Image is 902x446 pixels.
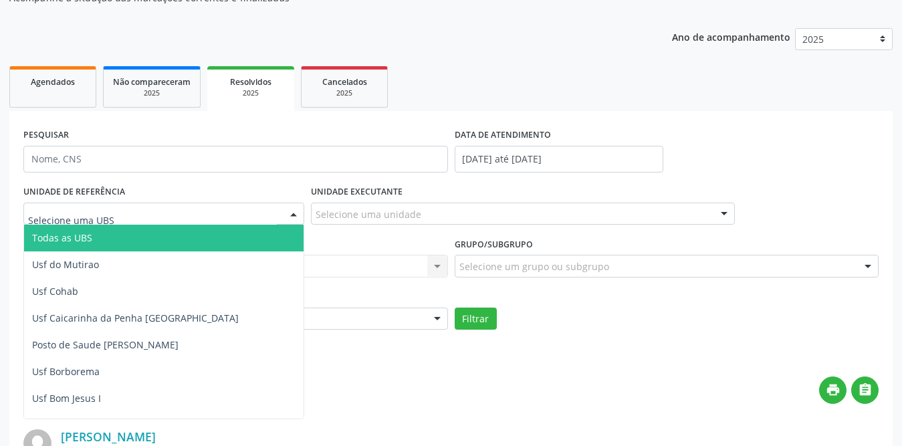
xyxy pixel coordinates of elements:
label: UNIDADE EXECUTANTE [311,182,403,203]
button: Filtrar [455,308,497,330]
a: [PERSON_NAME] [61,429,156,444]
span: Usf Borborema [32,365,100,378]
span: Resolvidos [230,76,271,88]
input: Selecione um intervalo [455,146,663,173]
div: 2025 [311,88,378,98]
label: UNIDADE DE REFERÊNCIA [23,182,125,203]
span: Todas as UBS [32,231,92,244]
span: Usf Bom Jesus I [32,392,101,405]
span: Usf Caicarinha da Penha [GEOGRAPHIC_DATA] [32,312,239,324]
span: Agendados [31,76,75,88]
div: 2025 [113,88,191,98]
button:  [851,376,879,404]
i: print [826,382,840,397]
span: Posto de Saude [PERSON_NAME] [32,338,179,351]
label: DATA DE ATENDIMENTO [455,125,551,146]
span: Não compareceram [113,76,191,88]
label: Grupo/Subgrupo [455,234,533,255]
label: PESQUISAR [23,125,69,146]
span: Usf Cohab [32,285,78,298]
button: print [819,376,847,404]
span: Cancelados [322,76,367,88]
div: 2025 [217,88,285,98]
input: Selecione uma UBS [28,207,277,234]
p: Ano de acompanhamento [672,28,790,45]
input: Nome, CNS [23,146,448,173]
span: Selecione um grupo ou subgrupo [459,259,609,273]
span: Usf do Mutirao [32,258,99,271]
span: Selecione uma unidade [316,207,421,221]
i:  [858,382,873,397]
